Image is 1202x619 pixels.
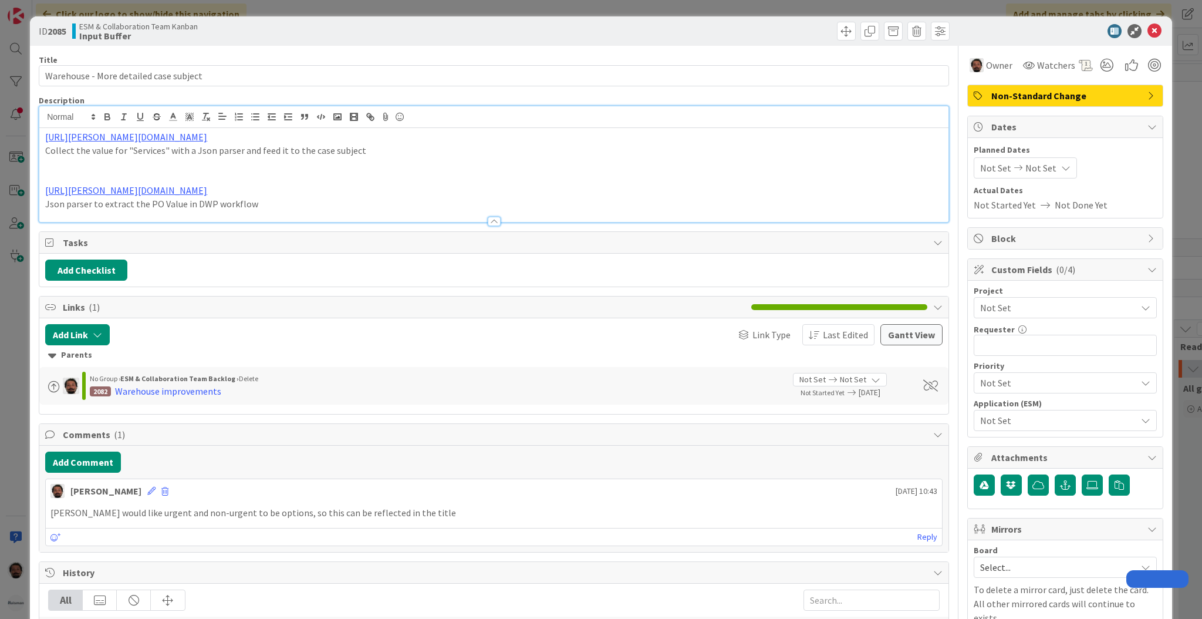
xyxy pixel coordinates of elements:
label: Title [39,55,58,65]
img: AC [970,58,984,72]
img: AC [50,484,65,498]
a: Reply [917,530,937,544]
span: Custom Fields [991,263,1142,277]
label: Requester [974,324,1015,335]
span: Actual Dates [974,184,1157,197]
span: Comments [63,428,927,442]
span: Watchers [1037,58,1075,72]
span: Not Started Yet [974,198,1036,212]
div: Application (ESM) [974,399,1157,408]
span: Planned Dates [974,144,1157,156]
span: Links [63,300,745,314]
div: [PERSON_NAME] [70,484,141,498]
p: Json parser to extract the PO Value in DWP workflow [45,197,943,211]
button: Add Checklist [45,260,127,281]
p: Collect the value for "Services" with a Json parser and feed it to the case subject [45,144,943,157]
span: Block [991,231,1142,245]
span: ( 1 ) [114,429,125,440]
span: Not Set [1025,161,1056,175]
a: [URL][PERSON_NAME][DOMAIN_NAME] [45,184,207,196]
span: Tasks [63,236,927,250]
div: All [49,590,83,610]
b: ESM & Collaboration Team Backlog › [120,374,239,383]
div: Priority [974,362,1157,370]
span: Not Set [980,300,1130,316]
span: Delete [239,374,258,383]
div: 2082 [90,386,111,396]
span: ( 1 ) [89,301,100,313]
button: Add Link [45,324,110,345]
img: AC [63,378,79,394]
span: Last Edited [823,328,868,342]
span: ( 0/4 ) [1056,264,1075,275]
span: Not Started Yet [801,388,845,397]
b: Input Buffer [79,31,198,41]
span: Attachments [991,450,1142,465]
div: Project [974,287,1157,295]
span: Select... [980,559,1130,576]
button: Add Comment [45,452,121,473]
span: History [63,566,927,580]
a: [URL][PERSON_NAME][DOMAIN_NAME] [45,131,207,143]
div: Parents [48,349,940,362]
span: No Group › [90,374,120,383]
b: 2085 [48,25,66,37]
span: Not Set [980,412,1130,429]
span: ID [39,24,66,38]
span: Not Set [980,375,1130,391]
p: [PERSON_NAME] would like urgent and non-urgent to be options, so this can be reflected in the title [50,506,937,520]
span: [DATE] 10:43 [896,485,937,497]
span: Not Set [980,161,1011,175]
span: Link Type [752,328,791,342]
button: Gantt View [880,324,943,345]
span: [DATE] [859,386,910,399]
span: Owner [986,58,1012,72]
span: Not Set [799,374,826,386]
span: Description [39,95,85,106]
input: type card name here... [39,65,949,86]
span: Dates [991,120,1142,134]
span: Board [974,546,998,554]
div: Warehouse improvements [115,384,221,398]
span: Not Set [840,374,866,386]
span: Non-Standard Change [991,89,1142,103]
input: Search... [803,590,940,611]
span: ESM & Collaboration Team Kanban [79,22,198,31]
span: Mirrors [991,522,1142,536]
span: Not Done Yet [1055,198,1108,212]
button: Last Edited [802,324,875,345]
